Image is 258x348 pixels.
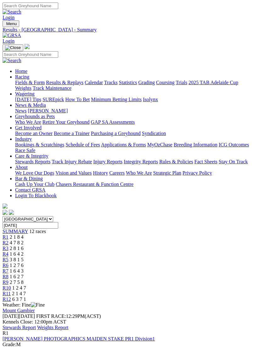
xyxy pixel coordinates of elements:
button: Toggle navigation [3,20,19,27]
span: 12 races [29,229,46,234]
a: ICG Outcomes [219,142,249,147]
div: Wagering [15,97,255,102]
a: Minimum Betting Limits [91,97,142,102]
a: MyOzChase [147,142,172,147]
div: M [3,342,255,347]
a: R6 [3,263,8,268]
span: 12:29PM(ACST) [36,313,101,319]
span: FIRST RACE: [36,313,66,319]
input: Select date [3,222,58,229]
span: 6 3 7 1 [12,296,26,302]
img: facebook.svg [3,210,8,215]
span: R8 [3,274,8,279]
a: Injury Reports [93,159,122,164]
a: Login [3,38,14,44]
a: Who We Are [126,170,152,176]
a: Get Involved [15,125,42,130]
a: News & Media [15,102,46,108]
a: Grading [138,80,155,85]
a: Login [3,15,14,20]
a: Wagering [15,91,35,96]
a: Home [15,68,27,74]
a: 2025 TAB Adelaide Cup [188,80,238,85]
img: GRSA [3,33,21,38]
span: 2 1 4 7 [12,291,26,296]
img: Fine [31,302,45,308]
a: Tracks [104,80,118,85]
a: [PERSON_NAME] [28,108,68,113]
span: 4 7 8 2 [10,240,24,245]
a: R1 [3,234,8,240]
img: Search [3,58,21,63]
a: Coursing [156,80,175,85]
a: Purchasing a Greyhound [91,131,141,136]
a: Racing [15,74,29,79]
button: Toggle navigation [3,44,23,51]
img: Search [3,9,21,15]
span: Menu [6,21,17,26]
a: [PERSON_NAME] PHOTOGRAPHICS MAIDEN STAKE PR1 Division1 [3,336,155,341]
div: Kennels Close: 12:00pm ACST [3,319,255,325]
a: R10 [3,285,11,291]
span: Weather: Fine [3,302,45,307]
a: Stewards Reports [15,159,50,164]
a: SUMMARY [3,229,28,234]
img: twitter.svg [9,210,14,215]
div: Get Involved [15,131,255,136]
a: About [15,165,28,170]
span: 1 6 4 2 [10,251,24,257]
a: Chasers Restaurant & Function Centre [56,182,133,187]
a: Care & Integrity [15,153,48,159]
img: logo-grsa-white.png [3,204,8,209]
div: Greyhounds as Pets [15,119,255,125]
span: Grade: [3,342,16,347]
a: Statistics [119,80,137,85]
span: R1 [3,330,8,336]
a: R9 [3,280,8,285]
div: Care & Integrity [15,159,255,165]
span: 1 2 7 6 [10,263,24,268]
a: GAP SA Assessments [91,119,135,125]
a: SUREpick [42,97,64,102]
a: Become a Trainer [54,131,90,136]
a: [DATE] Tips [15,97,41,102]
span: [DATE] [3,313,19,319]
span: 1 6 2 7 [10,274,24,279]
a: News [15,108,26,113]
a: Fields & Form [15,80,45,85]
a: Track Maintenance [33,85,71,91]
a: Results - [GEOGRAPHIC_DATA] - Summary [3,27,255,33]
a: Cash Up Your Club [15,182,54,187]
span: 3 8 1 5 [10,257,24,262]
a: Syndication [142,131,166,136]
a: Race Safe [15,148,35,153]
a: Become an Owner [15,131,53,136]
a: Calendar [85,80,103,85]
a: R4 [3,251,8,257]
span: 1 6 4 3 [10,268,24,274]
div: Racing [15,80,255,91]
a: R11 [3,291,11,296]
a: Industry [15,136,32,142]
span: R2 [3,240,8,245]
a: R3 [3,246,8,251]
a: Vision and Values [55,170,92,176]
a: Schedule of Fees [65,142,100,147]
a: R7 [3,268,8,274]
a: Rules & Policies [159,159,193,164]
a: Login To Blackbook [15,193,57,198]
a: Contact GRSA [15,187,45,193]
a: Weights Report [37,325,69,330]
a: Privacy Policy [182,170,212,176]
a: Retire Your Greyhound [42,119,90,125]
span: 2 1 8 4 [10,234,24,240]
a: Results & Replays [46,80,83,85]
img: Close [5,45,21,50]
